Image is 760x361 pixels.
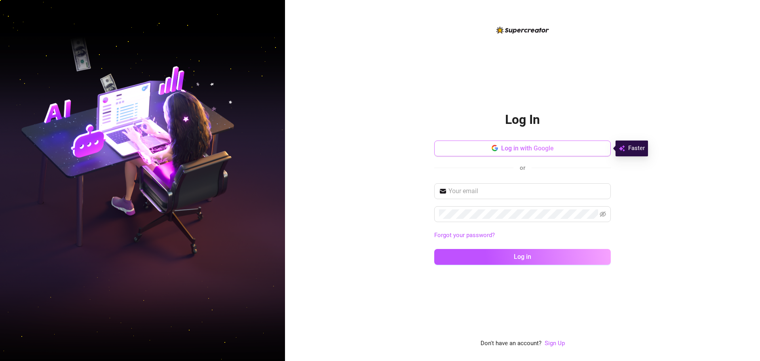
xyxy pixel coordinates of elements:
button: Log in with Google [434,141,611,156]
button: Log in [434,249,611,265]
h2: Log In [505,112,540,128]
a: Forgot your password? [434,231,611,240]
span: Log in with Google [501,144,554,152]
img: svg%3e [619,144,625,153]
img: logo-BBDzfeDw.svg [496,27,549,34]
input: Your email [448,186,606,196]
a: Sign Up [545,339,565,348]
a: Sign Up [545,340,565,347]
span: Faster [628,144,645,153]
a: Forgot your password? [434,232,495,239]
span: Don't have an account? [481,339,541,348]
span: or [520,164,525,171]
span: Log in [514,253,531,260]
span: eye-invisible [600,211,606,217]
